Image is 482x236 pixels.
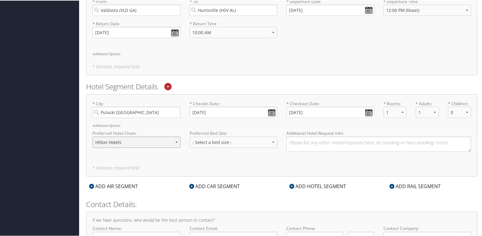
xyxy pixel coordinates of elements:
div: ADD AIR SEGMENT [86,182,141,189]
label: Additional Hotel Request Info: [286,130,471,136]
input: MM/DD/YYYY [286,4,374,15]
label: Contact Phone [286,225,374,231]
label: * Adults: [416,100,439,106]
h2: Hotel Segment Details [86,81,477,91]
label: * City [93,100,180,117]
label: * Return Date [93,20,180,26]
input: MM/DD/YYYY [93,26,180,38]
h2: Contact Details: [86,198,477,209]
input: * Checkin Date: [190,106,278,117]
h5: * Denotes required field [93,165,471,170]
div: ADD HOTEL SEGMENT [286,182,349,189]
div: ADD CAR SEGMENT [186,182,243,189]
input: City or Airport Code [190,4,278,15]
h6: Additional Options: [93,52,471,55]
input: City or Airport Code [93,4,180,15]
select: * Departure Time [383,4,471,15]
input: * Checkout Date: [286,106,374,117]
label: * Checkout Date: [286,100,374,117]
div: ADD RAIL SEGMENT [386,182,444,189]
label: * Rooms: [383,100,407,106]
h4: If we have questions, who would be the best person to contact? [93,217,471,222]
label: * Checkin Date: [190,100,278,117]
label: * Children: [448,100,471,106]
label: * Return Time [190,20,278,26]
label: Preferred Bed Size: [190,130,278,136]
h5: * Denotes required field [93,64,471,68]
h6: Additional Options: [93,123,471,127]
label: Preferred Hotel Chain: [93,130,180,136]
